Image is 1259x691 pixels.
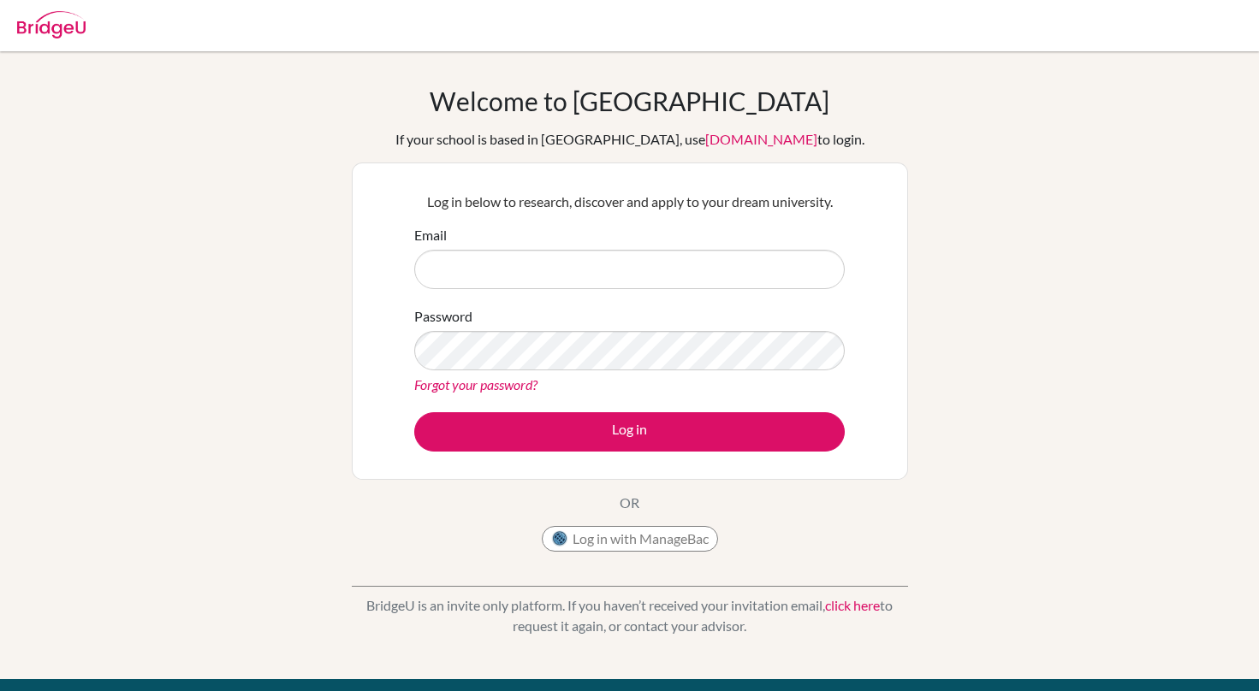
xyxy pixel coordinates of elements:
label: Email [414,225,447,245]
a: Forgot your password? [414,376,537,393]
button: Log in with ManageBac [542,526,718,552]
p: BridgeU is an invite only platform. If you haven’t received your invitation email, to request it ... [352,595,908,636]
button: Log in [414,412,845,452]
label: Password [414,306,472,327]
p: Log in below to research, discover and apply to your dream university. [414,192,845,212]
p: OR [620,493,639,513]
a: click here [825,597,880,613]
a: [DOMAIN_NAME] [705,131,817,147]
img: Bridge-U [17,11,86,38]
h1: Welcome to [GEOGRAPHIC_DATA] [430,86,829,116]
div: If your school is based in [GEOGRAPHIC_DATA], use to login. [395,129,864,150]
